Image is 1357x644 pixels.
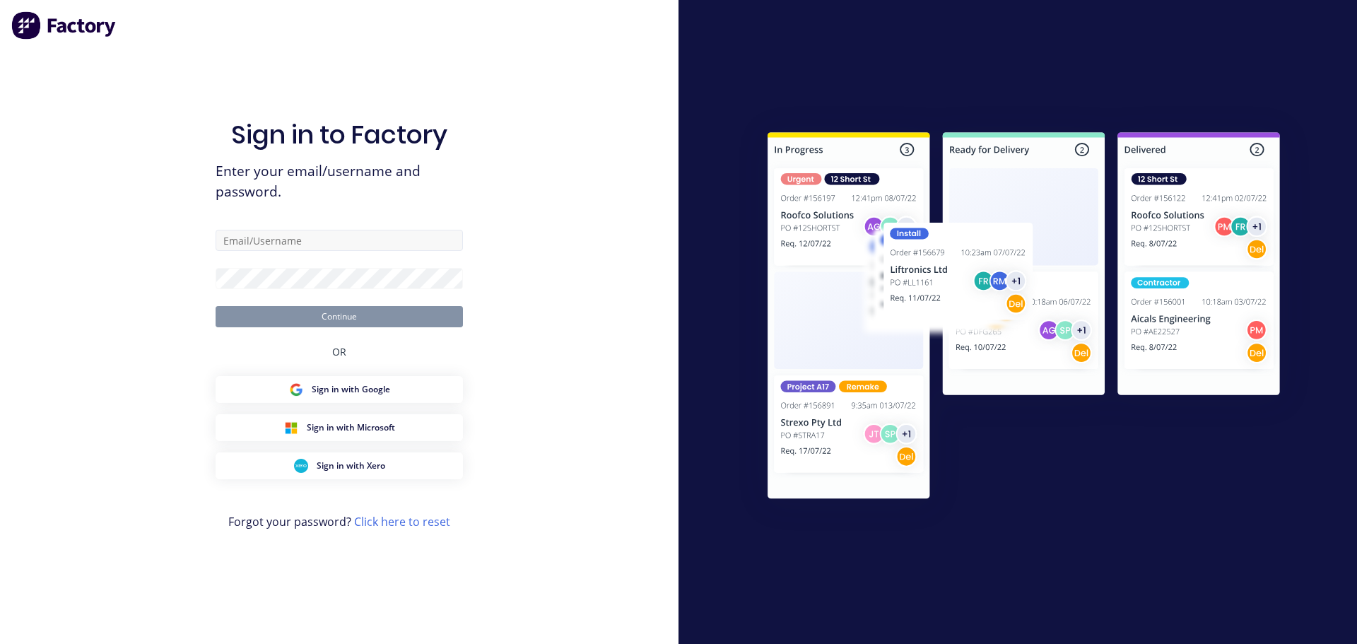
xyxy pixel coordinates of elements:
[332,327,346,376] div: OR
[216,230,463,251] input: Email/Username
[294,459,308,473] img: Xero Sign in
[216,161,463,202] span: Enter your email/username and password.
[354,514,450,529] a: Click here to reset
[228,513,450,530] span: Forgot your password?
[312,383,390,396] span: Sign in with Google
[307,421,395,434] span: Sign in with Microsoft
[289,382,303,397] img: Google Sign in
[231,119,447,150] h1: Sign in to Factory
[216,452,463,479] button: Xero Sign inSign in with Xero
[317,459,385,472] span: Sign in with Xero
[736,104,1311,532] img: Sign in
[216,414,463,441] button: Microsoft Sign inSign in with Microsoft
[216,306,463,327] button: Continue
[216,376,463,403] button: Google Sign inSign in with Google
[284,421,298,435] img: Microsoft Sign in
[11,11,117,40] img: Factory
